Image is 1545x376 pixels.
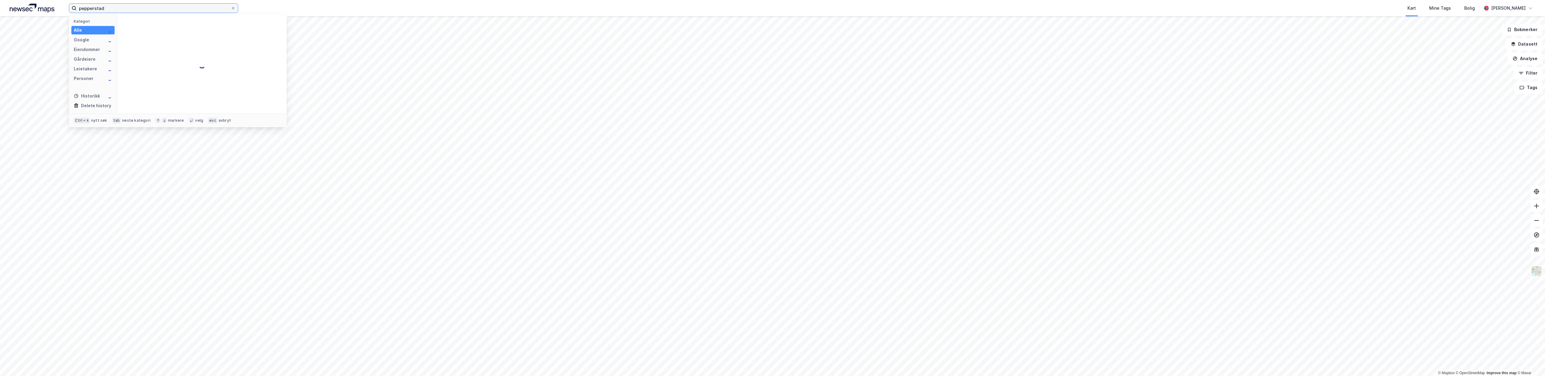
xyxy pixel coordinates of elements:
img: logo.a4113a55bc3d86da70a041830d287a7e.svg [10,4,54,13]
a: OpenStreetMap [1456,371,1485,375]
button: Datasett [1506,38,1543,50]
div: Bolig [1464,5,1475,12]
img: spinner.a6d8c91a73a9ac5275cf975e30b51cfb.svg [197,59,207,69]
div: [PERSON_NAME] [1491,5,1526,12]
div: tab [112,117,121,124]
div: Alle [74,27,82,34]
img: spinner.a6d8c91a73a9ac5275cf975e30b51cfb.svg [107,66,112,71]
div: nytt søk [91,118,107,123]
img: spinner.a6d8c91a73a9ac5275cf975e30b51cfb.svg [107,94,112,98]
div: Leietakere [74,65,97,72]
div: Delete history [81,102,111,109]
button: Analyse [1508,53,1543,65]
img: spinner.a6d8c91a73a9ac5275cf975e30b51cfb.svg [107,37,112,42]
img: spinner.a6d8c91a73a9ac5275cf975e30b51cfb.svg [107,47,112,52]
div: Google [74,36,89,43]
div: Kart [1407,5,1416,12]
button: Tags [1514,82,1543,94]
div: Personer [74,75,93,82]
div: Gårdeiere [74,56,96,63]
div: Eiendommer [74,46,100,53]
div: neste kategori [122,118,151,123]
button: Bokmerker [1502,24,1543,36]
input: Søk på adresse, matrikkel, gårdeiere, leietakere eller personer [76,4,231,13]
a: Improve this map [1487,371,1517,375]
img: spinner.a6d8c91a73a9ac5275cf975e30b51cfb.svg [107,57,112,62]
div: velg [195,118,203,123]
a: Mapbox [1438,371,1455,375]
iframe: Chat Widget [1515,347,1545,376]
div: Mine Tags [1429,5,1451,12]
button: Filter [1514,67,1543,79]
img: Z [1531,265,1542,277]
div: Kontrollprogram for chat [1515,347,1545,376]
div: Historikk [74,92,100,100]
div: markere [168,118,184,123]
div: Kategori [74,19,115,24]
img: spinner.a6d8c91a73a9ac5275cf975e30b51cfb.svg [107,28,112,33]
div: avbryt [219,118,231,123]
div: Ctrl + k [74,117,90,124]
img: spinner.a6d8c91a73a9ac5275cf975e30b51cfb.svg [107,76,112,81]
div: esc [208,117,217,124]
